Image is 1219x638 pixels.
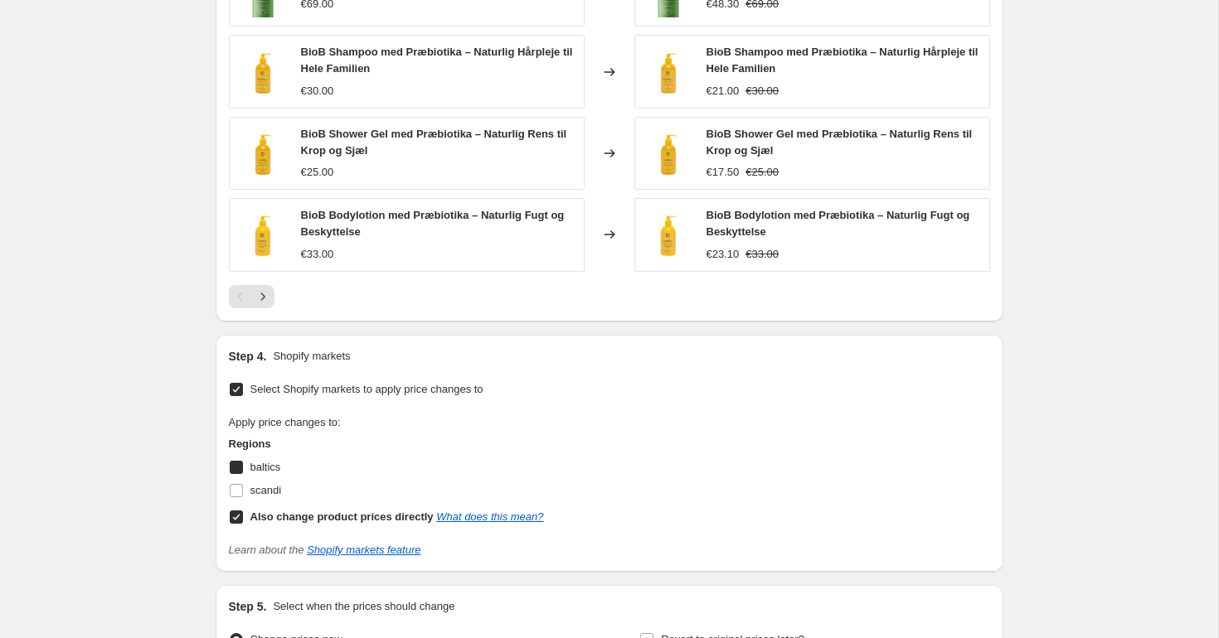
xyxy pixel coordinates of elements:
a: What does this mean? [436,510,543,523]
span: Select Shopify markets to apply price changes to [250,383,483,395]
div: €21.00 [707,83,740,99]
span: baltics [250,461,281,473]
nav: Pagination [229,285,274,308]
strike: €33.00 [745,246,779,263]
button: Next [251,285,274,308]
img: care-shower-gel_7eedcac0-7f52-47af-a941-cb653336d584_80x.jpg [643,128,693,178]
img: bodylotion_80x.jpg [238,210,288,259]
span: BioB Shampoo med Præbiotika – Naturlig Hårpleje til Hele Familien [301,46,573,75]
h2: Step 4. [229,348,267,365]
img: care-shampoo_80x.jpg [643,47,693,97]
h2: Step 5. [229,598,267,615]
a: Shopify markets feature [307,544,420,556]
img: care-shampoo_80x.jpg [238,47,288,97]
strike: €30.00 [745,83,779,99]
span: BioB Shower Gel med Præbiotika – Naturlig Rens til Krop og Sjæl [707,128,973,157]
p: Select when the prices should change [273,598,454,615]
span: BioB Bodylotion med Præbiotika – Naturlig Fugt og Beskyttelse [301,209,565,238]
span: Apply price changes to: [229,416,341,428]
span: BioB Shampoo med Præbiotika – Naturlig Hårpleje til Hele Familien [707,46,979,75]
div: €30.00 [301,83,334,99]
div: €25.00 [301,164,334,181]
b: Also change product prices directly [250,510,434,523]
span: scandi [250,484,282,496]
i: Learn about the [229,544,421,556]
img: care-shower-gel_7eedcac0-7f52-47af-a941-cb653336d584_80x.jpg [238,128,288,178]
div: €23.10 [707,246,740,263]
strike: €25.00 [745,164,779,181]
div: €33.00 [301,246,334,263]
span: BioB Bodylotion med Præbiotika – Naturlig Fugt og Beskyttelse [707,209,970,238]
img: bodylotion_80x.jpg [643,210,693,259]
span: BioB Shower Gel med Præbiotika – Naturlig Rens til Krop og Sjæl [301,128,567,157]
div: €17.50 [707,164,740,181]
p: Shopify markets [273,348,350,365]
h3: Regions [229,436,544,452]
